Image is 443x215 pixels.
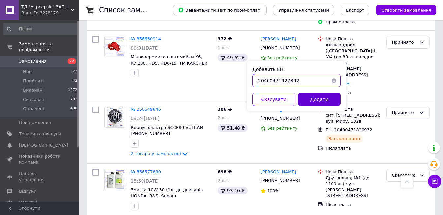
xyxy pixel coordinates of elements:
span: 1272 [68,87,77,93]
span: 2 товара у замовленні [131,151,181,156]
button: Завантажити звіт по пром-оплаті [173,5,267,15]
span: Покупці [19,199,37,205]
div: 51.48 ₴ [218,124,248,132]
div: Скасовано [392,172,416,179]
a: [PERSON_NAME] [261,36,296,42]
span: 703 [70,97,77,103]
div: [PHONE_NUMBER] [259,44,301,52]
div: [PHONE_NUMBER] [259,114,301,123]
a: Мікроперемикач автомийки K6, K7.200, HD5, HD6/15, TM KARCHER [131,54,207,65]
span: 22 [73,69,77,75]
span: ТД "Укрсервіс" ЗАПЧАСТИНИ [21,4,71,10]
span: Експорт [346,8,364,13]
span: Створити замовлення [381,8,431,13]
button: Скасувати [252,93,295,106]
span: Без рейтингу [267,55,298,60]
a: № 356577680 [131,169,161,174]
div: Нова Пошта [326,169,381,175]
div: смт. [STREET_ADDRESS]: вул. Миру, 132в [326,112,381,124]
img: Фото товару [105,36,125,57]
span: 2 шт. [218,178,230,183]
span: Панель управління [19,171,61,183]
span: 386 ₴ [218,107,232,112]
span: 22 [68,58,76,64]
button: Експорт [341,5,370,15]
button: Створити замовлення [376,5,436,15]
a: Змазка 10W-30 (1л) до двигунів HONDA, B&S, Subaru [131,187,203,198]
span: Відгуки [19,188,36,194]
div: Післяплата [326,202,381,208]
div: 49.62 ₴ [218,54,248,62]
span: 09:31[DATE] [131,45,160,51]
span: ЕН: 20400471829932 [326,127,372,132]
button: Чат з покупцем [428,175,441,188]
div: Ваш ID: 3278179 [21,10,79,16]
button: Управління статусами [273,5,334,15]
span: 09:24[DATE] [131,116,160,121]
div: Прийнято [392,39,416,46]
a: № 356649846 [131,107,161,112]
span: Прийняті [23,78,44,84]
span: 15:59[DATE] [131,178,160,184]
img: Фото товару [107,107,123,127]
span: Завантажити звіт по пром-оплаті [178,7,261,13]
a: Корпус фільтра SCCP80 VULKAN [PHONE_NUMBER] [131,125,203,136]
a: Створити замовлення [369,7,436,12]
input: Пошук [3,23,78,35]
div: Нова Пошта [326,36,381,42]
label: Добавить ЕН [252,67,283,72]
span: 372 ₴ [218,36,232,41]
span: 42 [73,78,77,84]
span: Виконані [23,87,44,93]
span: Показники роботи компанії [19,153,61,165]
span: Повідомлення [19,120,51,126]
span: Замовлення та повідомлення [19,41,79,53]
span: 698 ₴ [218,169,232,174]
div: Заплановано [326,135,363,143]
div: Прийнято [392,109,416,116]
a: 2 товара у замовленні [131,151,189,156]
span: Оплачені [23,106,44,112]
button: Додати [298,93,341,106]
a: Фото товару [104,36,125,57]
span: Скасовані [23,97,46,103]
span: Нові [23,69,33,75]
a: № 356650914 [131,36,161,41]
div: Александрия ([GEOGRAPHIC_DATA].), №4 (до 30 кг на одно место): ул. [PERSON_NAME][STREET_ADDRESS] [326,42,381,78]
a: [PERSON_NAME] [261,169,296,175]
div: Дружковка, №1 (до 1100 кг) : ул. [PERSON_NAME][STREET_ADDRESS] [326,175,381,199]
span: Замовлення [19,58,47,64]
span: 2 шт. [218,115,230,120]
span: 1 шт. [218,45,230,50]
span: Товари та послуги [19,131,61,137]
span: 438 [70,106,77,112]
span: 100% [267,188,279,193]
span: [DEMOGRAPHIC_DATA] [19,142,68,148]
img: Фото товару [105,169,125,190]
div: Нова Пошта [326,107,381,112]
div: Післяплата [326,90,381,96]
div: 93.10 ₴ [218,187,248,194]
a: Фото товару [104,169,125,190]
div: Пром-оплата [326,19,381,25]
a: Фото товару [104,107,125,128]
div: [PHONE_NUMBER] [259,176,301,185]
button: Очистить [328,74,341,87]
span: Без рейтингу [267,126,298,131]
h1: Список замовлень [99,6,166,14]
span: Управління статусами [278,8,329,13]
div: Післяплата [326,145,381,151]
